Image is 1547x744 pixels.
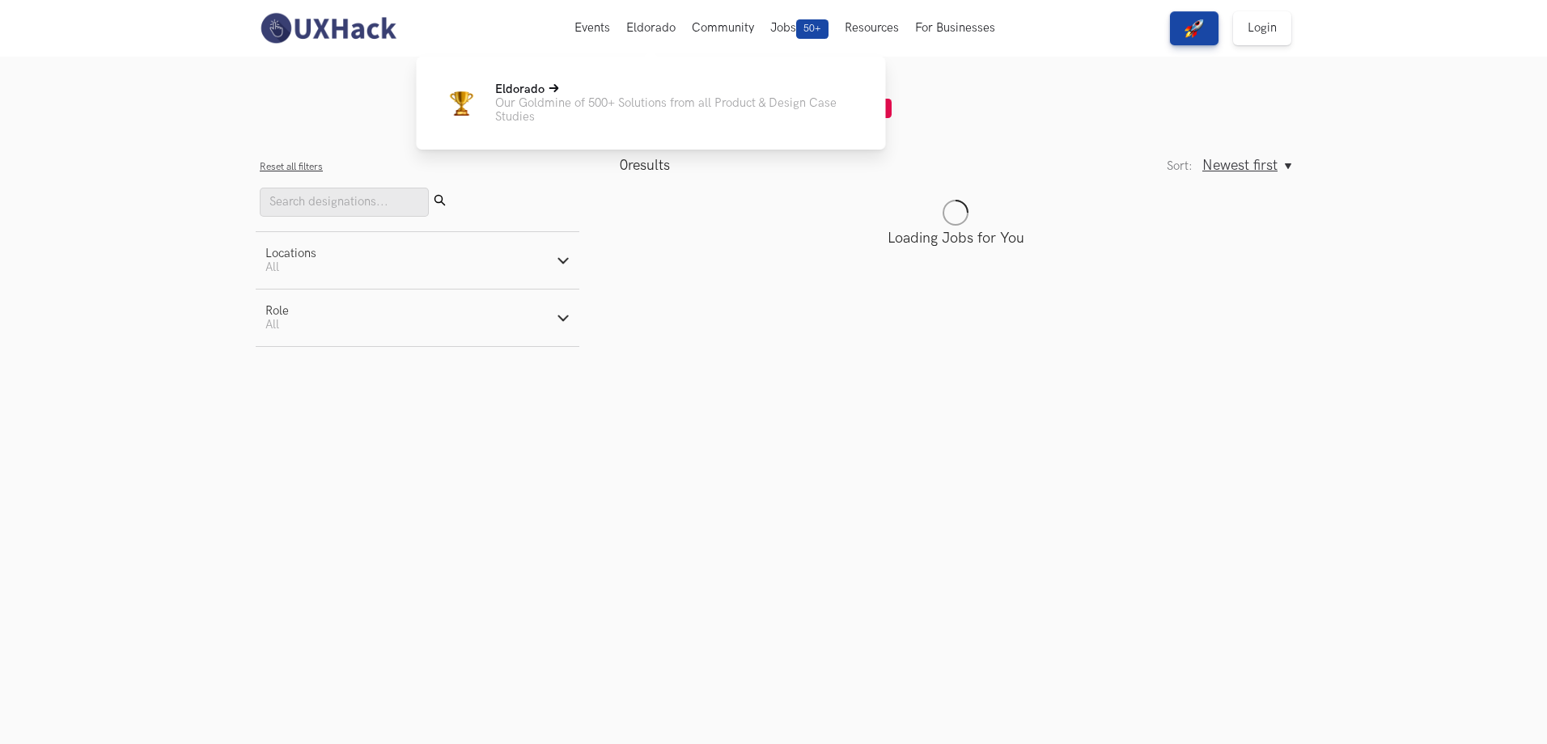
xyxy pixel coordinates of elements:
span: Eldorado [495,82,545,96]
p: results [620,157,670,174]
span: All [265,318,279,332]
button: RoleAll [256,290,579,346]
div: Locations [265,247,316,260]
label: Sort: [1167,159,1193,173]
div: Role [265,304,289,318]
p: Our Goldmine of 500+ Solutions from all Product & Design Case Studies [495,96,859,124]
img: rocket [1185,19,1204,38]
img: Trophy [449,91,473,116]
span: 50+ [796,19,829,39]
button: Reset all filters [260,161,323,173]
a: TrophyEldoradoOur Goldmine of 500+ Solutions from all Product & Design Case Studies [442,82,859,124]
span: 0 [620,157,628,174]
p: Loading Jobs for You [620,230,1291,247]
a: Login [1233,11,1291,45]
button: Newest first, Sort: [1202,157,1291,174]
span: All [265,260,279,274]
span: Newest first [1202,157,1278,174]
button: LocationsAll [256,232,579,289]
input: Search [260,188,429,217]
img: UXHack-logo.png [256,11,400,45]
